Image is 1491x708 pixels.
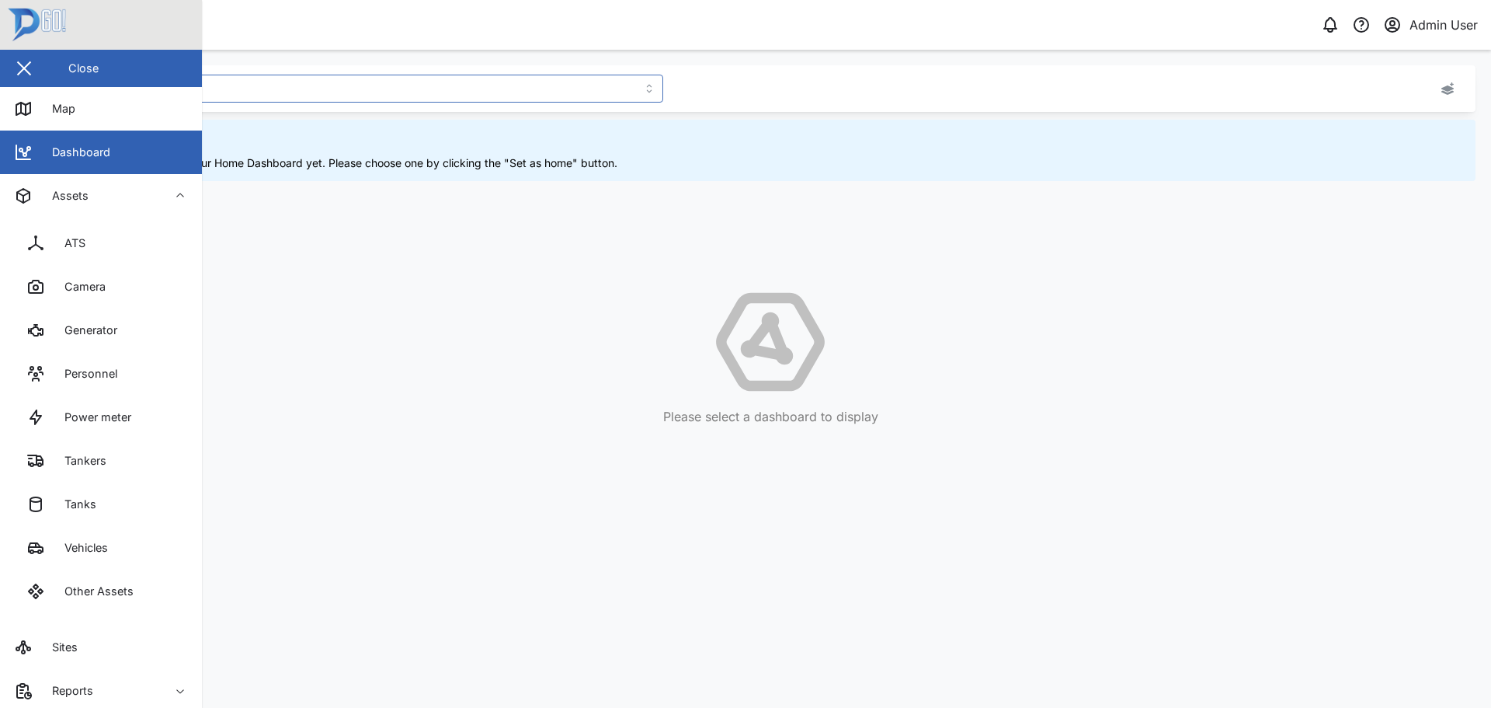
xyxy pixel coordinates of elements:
div: Assets [40,187,89,204]
div: Personnel [53,365,117,382]
a: Generator [12,309,189,352]
a: Camera [12,265,189,309]
a: Tanks [12,483,189,526]
div: Please select a dashboard to display [663,407,878,427]
a: Personnel [12,352,189,396]
div: Tanks [53,496,96,513]
img: Main Logo [8,8,210,42]
div: Map [40,100,75,117]
a: ATS [12,221,189,265]
a: Power meter [12,396,189,439]
div: Close [68,60,99,77]
div: Power meter [53,409,131,426]
div: ATS [53,235,85,252]
div: Vehicles [53,539,108,556]
div: Camera [53,278,106,295]
div: You haven't set your Home Dashboard yet. Please choose one by clicking the "Set as home" button. [106,155,1465,172]
button: Admin User [1382,14,1479,36]
a: Tankers [12,439,189,483]
div: Sites [40,639,78,656]
div: Tankers [53,452,106,469]
a: Other Assets [12,570,189,613]
div: Other Assets [53,583,134,600]
div: Generator [53,322,117,339]
a: Vehicles [12,526,189,570]
div: Dashboard [40,144,110,161]
input: Choose a dashboard [75,75,663,103]
div: Admin User [1409,16,1478,35]
div: Reports [40,682,93,699]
